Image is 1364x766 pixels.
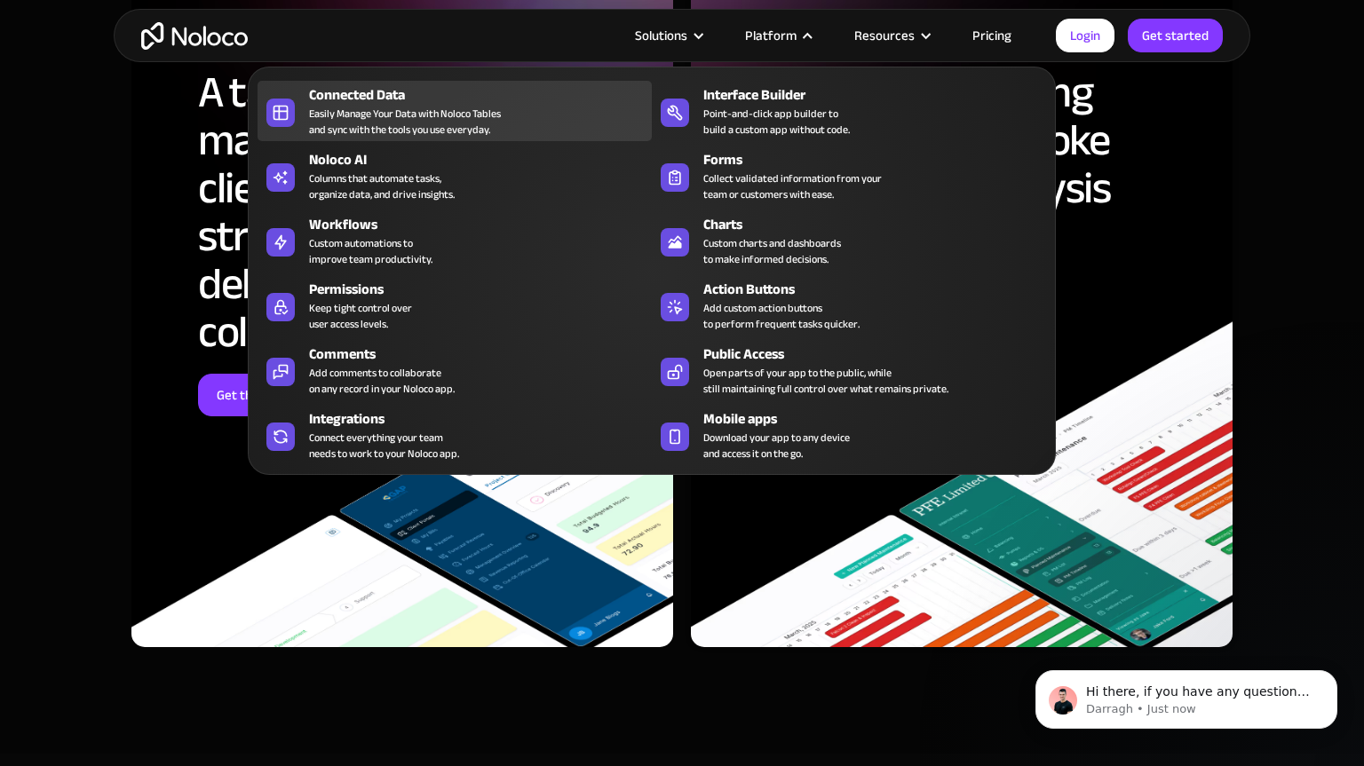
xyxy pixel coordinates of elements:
[703,408,1054,430] div: Mobile apps
[703,279,1054,300] div: Action Buttons
[703,235,841,267] div: Custom charts and dashboards to make informed decisions.
[309,235,432,267] div: Custom automations to improve team productivity.
[832,24,950,47] div: Resources
[258,275,652,336] a: PermissionsKeep tight control overuser access levels.
[258,146,652,206] a: Noloco AIColumns that automate tasks,organize data, and drive insights.
[703,149,1054,170] div: Forms
[309,106,501,138] div: Easily Manage Your Data with Noloco Tables and sync with the tools you use everyday.
[635,24,687,47] div: Solutions
[854,24,915,47] div: Resources
[1128,19,1223,52] a: Get started
[703,84,1054,106] div: Interface Builder
[258,405,652,465] a: IntegrationsConnect everything your teamneeds to work to your Noloco app.
[309,214,660,235] div: Workflows
[309,408,660,430] div: Integrations
[141,22,248,50] a: home
[703,170,882,202] div: Collect validated information from your team or customers with ease.
[613,24,723,47] div: Solutions
[198,68,646,356] h2: A tailored project management system & client portal for streamlined project delivery and real-ti...
[703,344,1054,365] div: Public Access
[248,42,1056,475] nav: Platform
[703,365,948,397] div: Open parts of your app to the public, while still maintaining full control over what remains priv...
[652,405,1046,465] a: Mobile appsDownload your app to any deviceand access it on the go.
[198,374,332,416] a: Get the full story
[258,210,652,271] a: WorkflowsCustom automations toimprove team productivity.
[309,430,459,462] div: Connect everything your team needs to work to your Noloco app.
[309,365,455,397] div: Add comments to collaborate on any record in your Noloco app.
[703,214,1054,235] div: Charts
[723,24,832,47] div: Platform
[309,344,660,365] div: Comments
[1056,19,1114,52] a: Login
[258,340,652,400] a: CommentsAdd comments to collaborateon any record in your Noloco app.
[309,300,412,332] div: Keep tight control over user access levels.
[1009,633,1364,757] iframe: Intercom notifications message
[309,279,660,300] div: Permissions
[652,340,1046,400] a: Public AccessOpen parts of your app to the public, whilestill maintaining full control over what ...
[652,81,1046,141] a: Interface BuilderPoint-and-click app builder tobuild a custom app without code.
[745,24,797,47] div: Platform
[703,106,850,138] div: Point-and-click app builder to build a custom app without code.
[309,149,660,170] div: Noloco AI
[950,24,1034,47] a: Pricing
[652,210,1046,271] a: ChartsCustom charts and dashboardsto make informed decisions.
[309,170,455,202] div: Columns that automate tasks, organize data, and drive insights.
[703,300,860,332] div: Add custom action buttons to perform frequent tasks quicker.
[703,430,850,462] span: Download your app to any device and access it on the go.
[652,275,1046,336] a: Action ButtonsAdd custom action buttonsto perform frequent tasks quicker.
[652,146,1046,206] a: FormsCollect validated information from yourteam or customers with ease.
[258,81,652,141] a: Connected DataEasily Manage Your Data with Noloco Tablesand sync with the tools you use everyday.
[309,84,660,106] div: Connected Data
